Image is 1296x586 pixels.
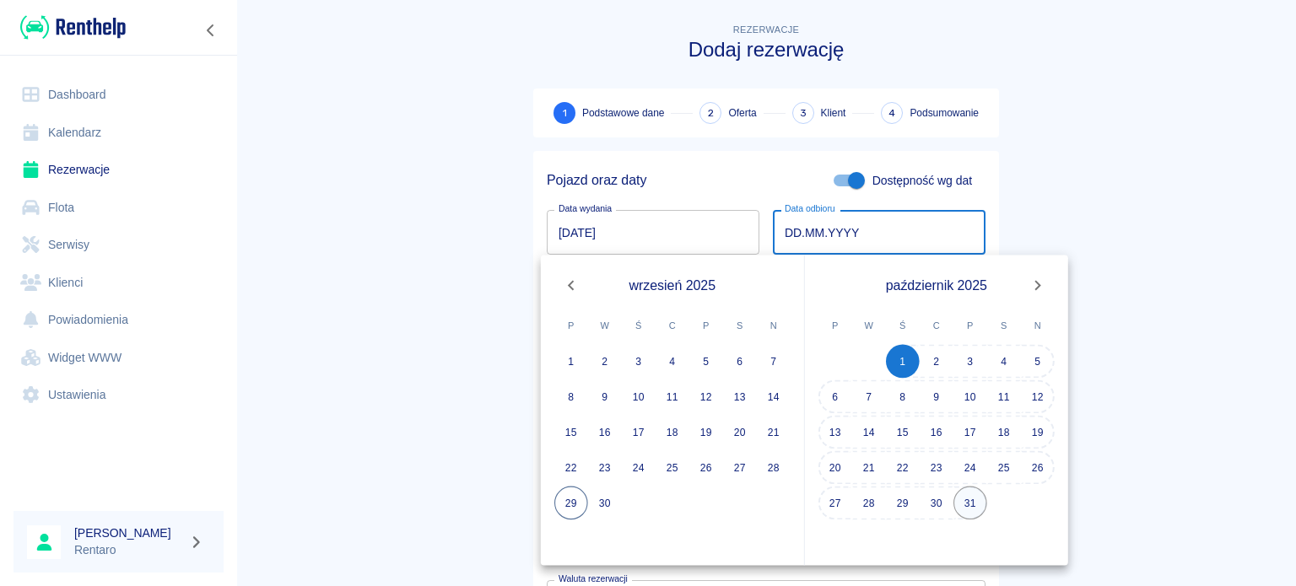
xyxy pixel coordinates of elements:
[854,309,884,342] span: wtorek
[920,345,953,379] button: 2
[953,345,987,379] button: 3
[588,451,622,485] button: 23
[13,226,224,264] a: Serwisy
[818,416,852,449] button: 13
[13,264,224,302] a: Klienci
[13,76,224,114] a: Dashboard
[629,275,716,296] span: wrzesień 2025
[13,114,224,152] a: Kalendarz
[1021,416,1055,449] button: 19
[723,416,757,449] button: 20
[886,451,920,485] button: 22
[757,451,791,485] button: 28
[656,451,689,485] button: 25
[590,309,620,342] span: wtorek
[852,380,886,414] button: 7
[689,451,723,485] button: 26
[689,380,723,414] button: 12
[728,105,756,121] span: Oferta
[13,189,224,227] a: Flota
[656,380,689,414] button: 11
[886,345,920,379] button: 1
[13,376,224,414] a: Ustawienia
[1021,345,1055,379] button: 5
[821,105,846,121] span: Klient
[554,451,588,485] button: 22
[886,275,987,296] span: październik 2025
[533,38,999,62] h3: Dodaj rezerwację
[852,416,886,449] button: 14
[20,13,126,41] img: Renthelp logo
[582,105,664,121] span: Podstawowe dane
[74,541,182,559] p: Rentaro
[872,172,972,190] span: Dostępność wg dat
[13,151,224,189] a: Rezerwacje
[818,380,852,414] button: 6
[588,345,622,379] button: 2
[1021,268,1055,302] button: Next month
[622,416,656,449] button: 17
[888,105,895,122] span: 4
[953,416,987,449] button: 17
[198,19,224,41] button: Zwiń nawigację
[987,380,1021,414] button: 11
[559,573,628,585] label: Waluta rezerwacji
[888,309,918,342] span: środa
[622,345,656,379] button: 3
[920,451,953,485] button: 23
[13,13,126,41] a: Renthelp logo
[547,210,759,255] input: DD.MM.YYYY
[725,309,755,342] span: sobota
[547,172,646,189] h5: Pojazd oraz daty
[953,380,987,414] button: 10
[886,416,920,449] button: 15
[920,487,953,520] button: 30
[588,416,622,449] button: 16
[656,416,689,449] button: 18
[733,24,799,35] span: Rezerwacje
[1021,380,1055,414] button: 12
[852,451,886,485] button: 21
[656,345,689,379] button: 4
[622,380,656,414] button: 10
[820,309,850,342] span: poniedziałek
[689,416,723,449] button: 19
[852,487,886,520] button: 28
[818,487,852,520] button: 27
[953,487,987,520] button: 31
[989,309,1019,342] span: sobota
[554,487,588,520] button: 29
[886,380,920,414] button: 8
[987,345,1021,379] button: 4
[920,416,953,449] button: 16
[13,339,224,377] a: Widget WWW
[886,487,920,520] button: 29
[759,309,789,342] span: niedziela
[554,380,588,414] button: 8
[622,451,656,485] button: 24
[588,380,622,414] button: 9
[785,202,835,215] label: Data odbioru
[953,451,987,485] button: 24
[708,105,714,122] span: 2
[657,309,688,342] span: czwartek
[818,451,852,485] button: 20
[1023,309,1053,342] span: niedziela
[773,210,985,255] input: DD.MM.YYYY
[13,301,224,339] a: Powiadomienia
[910,105,979,121] span: Podsumowanie
[556,309,586,342] span: poniedziałek
[723,345,757,379] button: 6
[757,380,791,414] button: 14
[563,105,567,122] span: 1
[757,416,791,449] button: 21
[559,202,612,215] label: Data wydania
[987,451,1021,485] button: 25
[1021,451,1055,485] button: 26
[800,105,807,122] span: 3
[955,309,985,342] span: piątek
[689,345,723,379] button: 5
[921,309,952,342] span: czwartek
[691,309,721,342] span: piątek
[554,345,588,379] button: 1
